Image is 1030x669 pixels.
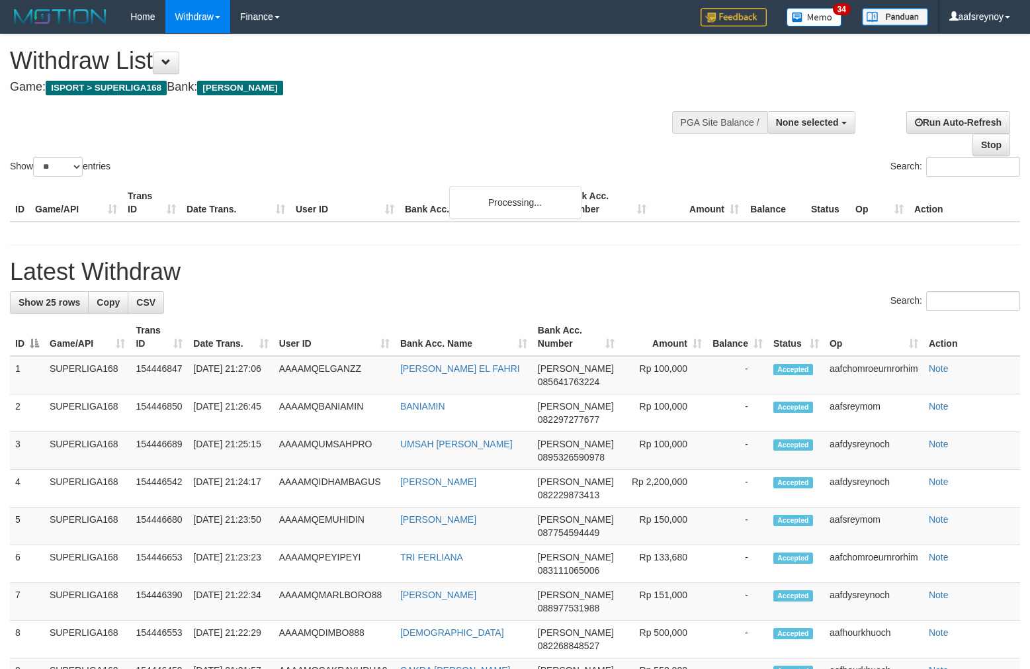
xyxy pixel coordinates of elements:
img: MOTION_logo.png [10,7,110,26]
td: AAAAMQIDHAMBAGUS [274,470,395,508]
a: Note [929,439,949,449]
td: [DATE] 21:26:45 [188,394,273,432]
th: ID [10,184,30,222]
button: None selected [767,111,855,134]
img: panduan.png [862,8,928,26]
th: Bank Acc. Name: activate to sort column ascending [395,318,533,356]
th: ID: activate to sort column descending [10,318,44,356]
td: Rp 150,000 [620,508,707,545]
a: BANIAMIN [400,401,445,412]
td: AAAAMQMARLBORO88 [274,583,395,621]
th: User ID [290,184,400,222]
span: None selected [776,117,839,128]
td: 154446850 [130,394,188,432]
span: Accepted [773,628,813,639]
a: TRI FERLIANA [400,552,463,562]
td: 154446689 [130,432,188,470]
h1: Withdraw List [10,48,673,74]
span: ISPORT > SUPERLIGA168 [46,81,167,95]
td: Rp 100,000 [620,356,707,394]
a: Note [929,476,949,487]
th: Date Trans.: activate to sort column ascending [188,318,273,356]
td: aafdysreynoch [824,583,923,621]
td: SUPERLIGA168 [44,545,130,583]
td: Rp 100,000 [620,432,707,470]
a: Note [929,627,949,638]
span: Accepted [773,515,813,526]
a: Note [929,552,949,562]
td: - [707,394,768,432]
span: [PERSON_NAME] [538,476,614,487]
span: [PERSON_NAME] [538,627,614,638]
a: [PERSON_NAME] [400,514,476,525]
span: Accepted [773,402,813,413]
td: 154446847 [130,356,188,394]
td: SUPERLIGA168 [44,432,130,470]
span: Copy 082297277677 to clipboard [538,414,599,425]
td: aafchomroeurnrorhim [824,545,923,583]
td: AAAAMQUMSAHPRO [274,432,395,470]
th: User ID: activate to sort column ascending [274,318,395,356]
th: Date Trans. [181,184,290,222]
td: 6 [10,545,44,583]
a: Note [929,514,949,525]
td: 154446542 [130,470,188,508]
span: Copy 087754594449 to clipboard [538,527,599,538]
span: Accepted [773,364,813,375]
a: Note [929,363,949,374]
a: Run Auto-Refresh [906,111,1010,134]
label: Show entries [10,157,110,177]
a: [DEMOGRAPHIC_DATA] [400,627,504,638]
a: CSV [128,291,164,314]
td: 8 [10,621,44,658]
td: SUPERLIGA168 [44,394,130,432]
td: Rp 100,000 [620,394,707,432]
td: 4 [10,470,44,508]
th: Op: activate to sort column ascending [824,318,923,356]
label: Search: [890,291,1020,311]
td: [DATE] 21:22:34 [188,583,273,621]
input: Search: [926,157,1020,177]
td: [DATE] 21:23:23 [188,545,273,583]
td: SUPERLIGA168 [44,583,130,621]
span: Copy 083111065006 to clipboard [538,565,599,576]
td: - [707,432,768,470]
span: Accepted [773,477,813,488]
td: SUPERLIGA168 [44,621,130,658]
td: - [707,545,768,583]
select: Showentries [33,157,83,177]
td: - [707,583,768,621]
span: Copy 0895326590978 to clipboard [538,452,605,463]
span: CSV [136,297,155,308]
td: [DATE] 21:27:06 [188,356,273,394]
span: Copy 082229873413 to clipboard [538,490,599,500]
span: Copy 088977531988 to clipboard [538,603,599,613]
th: Game/API: activate to sort column ascending [44,318,130,356]
td: 154446653 [130,545,188,583]
span: Copy 085641763224 to clipboard [538,377,599,387]
td: AAAAMQDIMBO888 [274,621,395,658]
td: 1 [10,356,44,394]
td: Rp 133,680 [620,545,707,583]
th: Trans ID [122,184,181,222]
td: 3 [10,432,44,470]
td: aafsreymom [824,508,923,545]
td: [DATE] 21:22:29 [188,621,273,658]
img: Feedback.jpg [701,8,767,26]
a: [PERSON_NAME] [400,590,476,600]
span: [PERSON_NAME] [538,590,614,600]
span: Accepted [773,439,813,451]
a: Stop [972,134,1010,156]
td: aafsreymom [824,394,923,432]
h1: Latest Withdraw [10,259,1020,285]
span: Show 25 rows [19,297,80,308]
td: [DATE] 21:24:17 [188,470,273,508]
span: [PERSON_NAME] [538,363,614,374]
span: [PERSON_NAME] [197,81,282,95]
a: [PERSON_NAME] EL FAHRI [400,363,520,374]
span: Copy 082268848527 to clipboard [538,641,599,651]
td: Rp 500,000 [620,621,707,658]
a: UMSAH [PERSON_NAME] [400,439,513,449]
th: Action [909,184,1020,222]
th: Bank Acc. Number [559,184,652,222]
